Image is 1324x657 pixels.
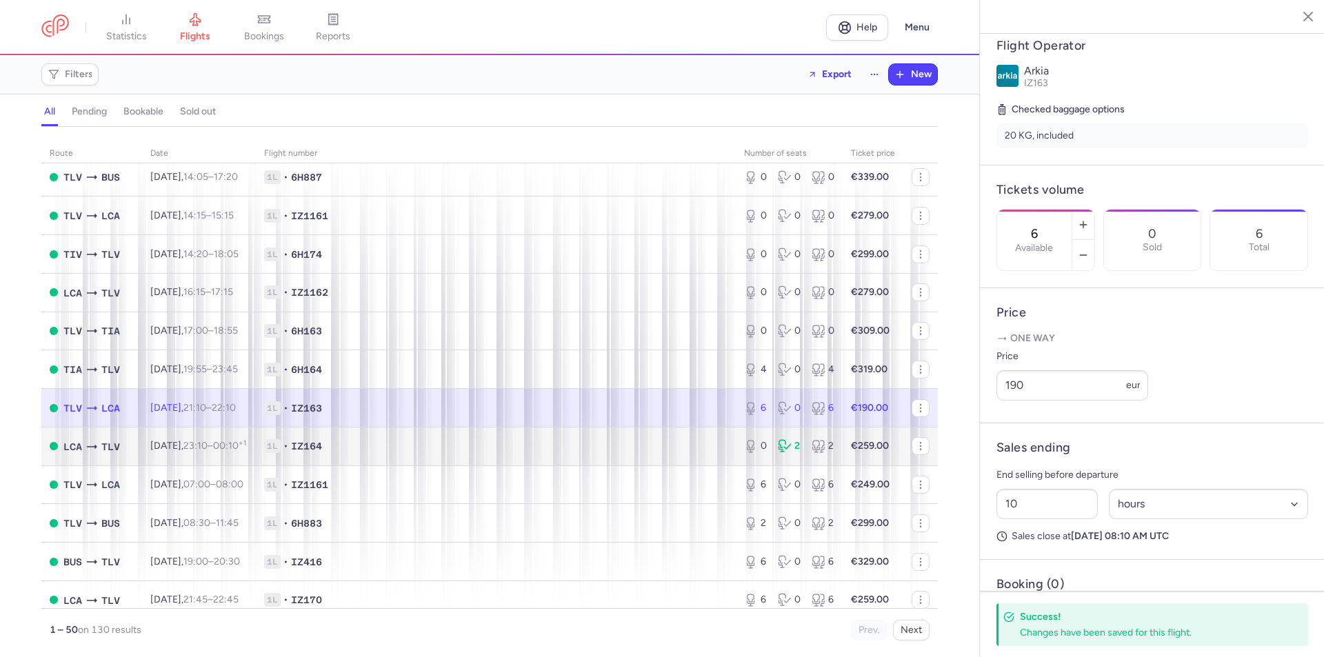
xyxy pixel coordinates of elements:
span: • [283,285,288,299]
span: TIA [63,362,82,377]
span: TLV [63,170,82,185]
div: 0 [744,170,767,184]
div: 0 [778,555,801,569]
a: reports [299,12,368,43]
button: New [889,64,937,85]
span: New [911,69,932,80]
span: 1L [264,439,281,453]
span: [DATE], [150,248,239,260]
strong: €249.00 [851,478,890,490]
div: 0 [812,209,834,223]
span: 6H887 [291,170,322,184]
div: 0 [744,285,767,299]
strong: [DATE] 08:10 AM UTC [1071,530,1169,542]
h4: sold out [180,105,216,118]
img: Arkia logo [996,65,1019,87]
span: IZ170 [291,593,322,607]
p: End selling before departure [996,467,1308,483]
div: 2 [812,516,834,530]
span: 1L [264,170,281,184]
span: • [283,555,288,569]
span: Help [856,22,877,32]
div: 0 [812,285,834,299]
span: – [183,556,240,567]
th: number of seats [736,143,843,164]
h4: Booking (0) [996,576,1064,592]
h4: Flight Operator [996,38,1308,54]
time: 19:55 [183,363,207,375]
span: 1L [264,324,281,338]
div: 0 [778,247,801,261]
span: IZ1161 [291,209,328,223]
span: • [283,593,288,607]
span: • [283,170,288,184]
strong: €190.00 [851,402,888,414]
span: 1L [264,363,281,376]
span: – [183,402,236,414]
span: 1L [264,516,281,530]
span: TLV [63,516,82,531]
time: 20:30 [214,556,240,567]
span: reports [316,30,350,43]
div: 0 [744,324,767,338]
span: 1L [264,555,281,569]
span: – [183,594,239,605]
div: 4 [744,363,767,376]
span: 1L [264,478,281,492]
div: 0 [778,401,801,415]
strong: €299.00 [851,517,889,529]
strong: €259.00 [851,440,889,452]
span: – [183,171,238,183]
th: Ticket price [843,143,903,164]
span: TLV [63,323,82,338]
span: [DATE], [150,594,239,605]
span: • [283,516,288,530]
input: ## [996,489,1098,519]
div: 0 [778,516,801,530]
li: 20 KG, included [996,123,1308,148]
div: 0 [778,285,801,299]
span: – [183,286,233,298]
strong: €299.00 [851,248,889,260]
div: 2 [744,516,767,530]
p: Sold [1143,242,1162,253]
p: Sales close at [996,530,1308,543]
div: 6 [812,478,834,492]
strong: €279.00 [851,210,889,221]
span: TLV [101,285,120,301]
span: on 130 results [78,624,141,636]
span: TLV [63,208,82,223]
label: Available [1015,243,1053,254]
span: statistics [106,30,147,43]
span: Export [822,69,852,79]
button: Filters [42,64,98,85]
span: [DATE], [150,478,243,490]
div: 4 [812,363,834,376]
div: 0 [778,170,801,184]
th: Flight number [256,143,736,164]
time: 17:20 [214,171,238,183]
h4: Success! [1020,610,1278,623]
div: 0 [744,247,767,261]
time: 15:15 [212,210,234,221]
h4: Price [996,305,1308,321]
time: 07:00 [183,478,210,490]
div: 0 [778,324,801,338]
a: Help [826,14,888,41]
time: 18:05 [214,248,239,260]
a: bookings [230,12,299,43]
span: flights [180,30,210,43]
span: TLV [63,401,82,416]
span: – [183,248,239,260]
span: 1L [264,401,281,415]
strong: €259.00 [851,594,889,605]
time: 21:10 [183,402,206,414]
h4: pending [72,105,107,118]
div: 6 [812,401,834,415]
span: IZ416 [291,555,322,569]
time: 14:05 [183,171,208,183]
span: – [183,325,238,336]
span: BUS [101,516,120,531]
span: eur [1126,379,1141,391]
button: Next [893,620,930,640]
